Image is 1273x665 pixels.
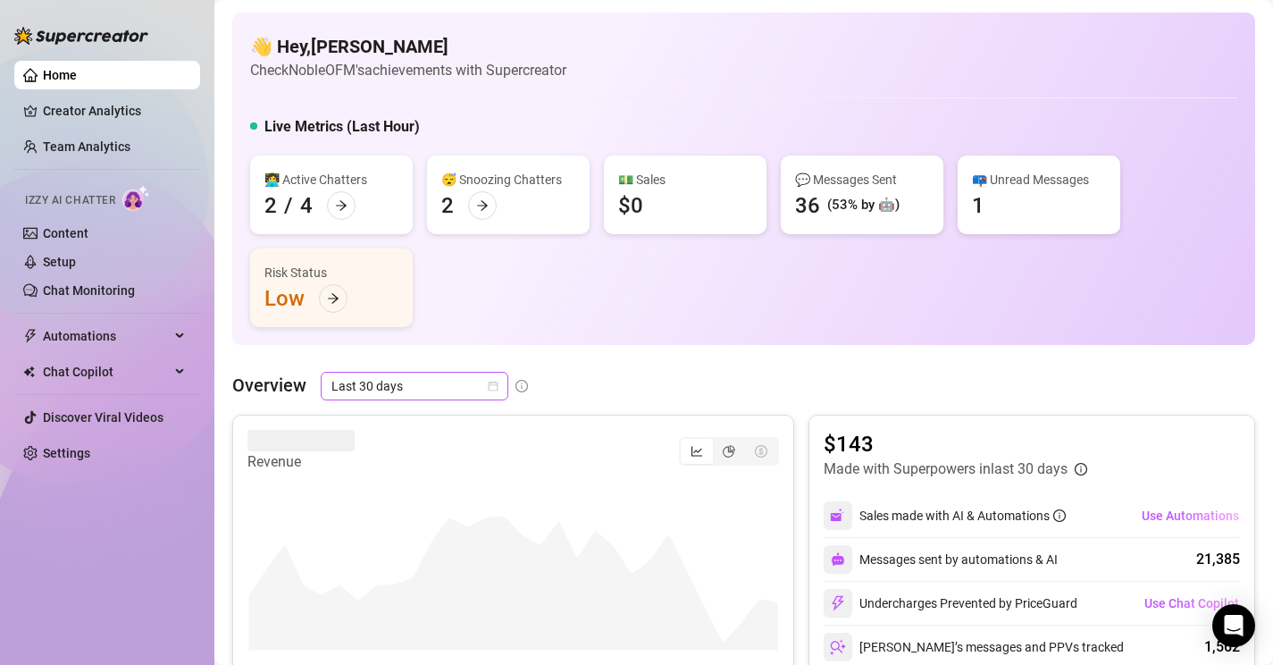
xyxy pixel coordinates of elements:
[618,191,643,220] div: $0
[43,410,163,425] a: Discover Viral Videos
[43,358,170,386] span: Chat Copilot
[232,372,306,399] article: Overview
[1144,596,1239,610] span: Use Chat Copilot
[1212,604,1255,647] div: Open Intercom Messenger
[23,329,38,343] span: thunderbolt
[830,508,846,524] img: svg%3e
[43,283,135,298] a: Chat Monitoring
[23,366,35,378] img: Chat Copilot
[250,34,566,59] h4: 👋 Hey, [PERSON_NAME]
[830,639,846,655] img: svg%3e
[1204,636,1240,658] div: 1,562
[331,373,498,400] span: Last 30 days
[515,380,528,392] span: info-circle
[1143,589,1240,618] button: Use Chat Copilot
[1075,463,1087,476] span: info-circle
[327,292,339,305] span: arrow-right
[264,263,398,282] div: Risk Status
[43,139,130,154] a: Team Analytics
[488,381,498,391] span: calendar
[755,445,767,458] span: dollar-circle
[1053,509,1066,522] span: info-circle
[335,199,348,212] span: arrow-right
[441,170,575,189] div: 😴 Snoozing Chatters
[43,97,186,125] a: Creator Analytics
[679,437,779,466] div: segmented control
[14,27,148,45] img: logo-BBDzfeDw.svg
[831,552,845,567] img: svg%3e
[264,116,420,138] h5: Live Metrics (Last Hour)
[824,459,1068,480] article: Made with Superpowers in last 30 days
[859,506,1066,526] div: Sales made with AI & Automations
[25,192,115,209] span: Izzy AI Chatter
[264,191,277,220] div: 2
[827,195,900,216] div: (53% by 🤖)
[795,191,820,220] div: 36
[247,451,355,473] article: Revenue
[43,255,76,269] a: Setup
[830,595,846,611] img: svg%3e
[723,445,735,458] span: pie-chart
[972,170,1106,189] div: 📪 Unread Messages
[824,589,1077,618] div: Undercharges Prevented by PriceGuard
[824,545,1058,574] div: Messages sent by automations & AI
[824,633,1124,661] div: [PERSON_NAME]’s messages and PPVs tracked
[691,445,703,458] span: line-chart
[1141,501,1240,530] button: Use Automations
[1142,509,1239,523] span: Use Automations
[43,322,170,350] span: Automations
[824,430,1087,459] article: $143
[1196,549,1240,570] div: 21,385
[43,68,77,82] a: Home
[43,226,88,240] a: Content
[250,59,566,81] article: Check NobleOFM's achievements with Supercreator
[795,170,929,189] div: 💬 Messages Sent
[264,170,398,189] div: 👩‍💻 Active Chatters
[441,191,454,220] div: 2
[972,191,984,220] div: 1
[476,199,489,212] span: arrow-right
[43,446,90,460] a: Settings
[300,191,313,220] div: 4
[618,170,752,189] div: 💵 Sales
[122,185,150,211] img: AI Chatter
